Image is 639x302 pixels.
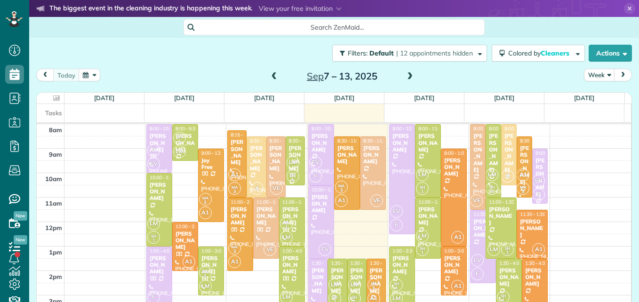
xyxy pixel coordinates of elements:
[231,132,256,138] span: 8:15 - 11:00
[574,94,594,102] a: [DATE]
[200,271,211,280] small: 1
[363,138,389,144] span: 8:30 - 11:30
[312,187,337,193] span: 10:30 - 1:30
[350,267,364,294] div: [PERSON_NAME]
[147,144,160,157] span: F
[416,248,428,257] small: 1
[499,267,519,287] div: [PERSON_NAME]
[489,184,495,190] span: SH
[337,138,363,144] span: 8:30 - 11:30
[45,199,62,207] span: 11am
[176,126,198,132] span: 8:00 - 9:30
[519,145,529,185] div: [PERSON_NAME]
[473,211,499,217] span: 11:30 - 2:30
[332,294,338,300] span: SH
[331,260,353,266] span: 1:30 - 3:30
[176,223,201,230] span: 12:00 - 2:00
[201,157,221,171] div: Joy Free
[250,138,275,144] span: 8:30 - 11:00
[199,280,212,293] span: LM
[394,281,399,286] span: SH
[150,248,172,254] span: 1:00 - 4:00
[392,255,412,275] div: [PERSON_NAME]
[282,255,302,275] div: [PERSON_NAME]
[351,260,373,266] span: 1:30 - 3:30
[368,284,380,293] small: 3
[486,187,498,196] small: 1
[49,126,62,134] span: 8am
[473,218,493,238] div: [PERSON_NAME]
[49,151,62,158] span: 9am
[201,248,224,254] span: 1:00 - 3:00
[614,69,632,81] button: next
[231,199,256,205] span: 11:00 - 2:00
[416,230,429,242] span: LM
[335,194,348,207] span: A1
[174,94,194,102] a: [DATE]
[309,156,322,169] span: FV
[370,194,383,207] span: VE
[504,133,514,173] div: [PERSON_NAME]
[369,267,383,294] div: [PERSON_NAME]
[335,186,347,195] small: 3
[202,269,208,274] span: SH
[256,206,276,226] div: [PERSON_NAME]
[525,260,548,266] span: 1:30 - 4:00
[520,184,526,190] span: MA
[488,133,498,173] div: [PERSON_NAME]
[174,137,185,146] small: 1
[147,158,160,170] span: FV
[229,247,240,256] small: 3
[287,175,299,184] small: 1
[486,168,498,181] span: LM
[416,168,429,181] span: LM
[151,233,157,238] span: SH
[505,246,511,251] span: SH
[471,254,484,267] span: FV
[363,145,383,165] div: [PERSON_NAME]
[150,175,175,181] span: 10:00 - 1:00
[288,145,302,172] div: [PERSON_NAME]
[520,138,545,144] span: 8:30 - 11:00
[149,133,169,153] div: [PERSON_NAME]
[444,150,467,156] span: 9:00 - 1:00
[230,139,244,166] div: [PERSON_NAME]
[541,49,571,57] span: Cleaners
[494,94,514,102] a: [DATE]
[254,94,274,102] a: [DATE]
[489,199,514,205] span: 11:00 - 1:30
[201,255,221,275] div: [PERSON_NAME]
[249,145,263,172] div: [PERSON_NAME]
[396,49,473,57] span: | 12 appointments hidden
[36,69,54,81] button: prev
[149,182,169,202] div: [PERSON_NAME]
[418,126,444,132] span: 8:00 - 11:00
[451,280,464,293] span: A1
[311,194,331,214] div: [PERSON_NAME]
[287,156,299,169] span: LM
[444,255,464,275] div: [PERSON_NAME]
[390,219,403,231] span: F
[416,187,428,196] small: 1
[311,267,325,294] div: [PERSON_NAME]
[232,184,238,190] span: MA
[312,126,337,132] span: 8:00 - 10:30
[348,49,367,57] span: Filters:
[45,175,62,183] span: 10am
[584,69,615,81] button: Week
[283,71,401,81] h2: 7 – 13, 2025
[334,94,354,102] a: [DATE]
[420,246,425,251] span: SH
[451,231,464,244] span: A1
[230,206,250,226] div: [PERSON_NAME]
[173,145,186,158] span: LM
[501,170,514,183] span: X
[489,126,514,132] span: 8:00 - 11:00
[175,230,195,251] div: [PERSON_NAME]
[49,248,62,256] span: 1pm
[392,133,412,153] div: [PERSON_NAME]
[414,94,434,102] a: [DATE]
[319,243,331,256] span: FV
[282,248,305,254] span: 1:00 - 4:00
[228,255,241,268] span: A1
